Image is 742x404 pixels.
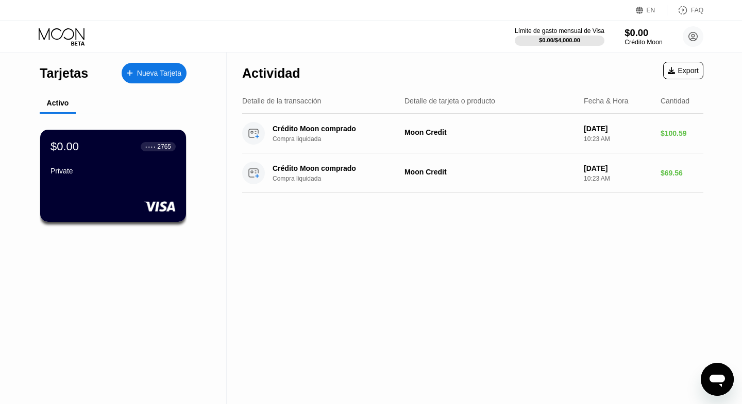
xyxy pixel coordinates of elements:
[584,125,652,133] div: [DATE]
[50,140,79,153] div: $0.00
[661,129,703,137] div: $100.59
[145,145,156,148] div: ● ● ● ●
[242,153,703,193] div: Crédito Moon compradoCompra liquidadaMoon Credit[DATE]10:23 AM$69.56
[242,97,321,105] div: Detalle de la transacción
[273,175,411,182] div: Compra liquidada
[47,99,69,107] div: Activo
[273,164,401,172] div: Crédito Moon comprado
[40,66,88,81] div: Tarjetas
[667,5,703,15] div: FAQ
[584,97,628,105] div: Fecha & Hora
[515,27,604,34] div: Límite de gasto mensual de Visa
[273,135,411,143] div: Compra liquidada
[661,169,703,177] div: $69.56
[625,39,662,46] div: Crédito Moon
[661,97,689,105] div: Cantidad
[50,167,176,175] div: Private
[515,27,604,46] div: Límite de gasto mensual de Visa$0.00/$4,000.00
[539,37,580,43] div: $0.00 / $4,000.00
[701,363,734,396] iframe: Botón para iniciar la ventana de mensajería, conversación en curso
[157,143,171,150] div: 2765
[584,135,652,143] div: 10:23 AM
[625,27,662,38] div: $0.00
[625,27,662,46] div: $0.00Crédito Moon
[584,175,652,182] div: 10:23 AM
[273,125,401,133] div: Crédito Moon comprado
[40,130,186,222] div: $0.00● ● ● ●2765Private
[691,7,703,14] div: FAQ
[404,168,576,176] div: Moon Credit
[242,114,703,153] div: Crédito Moon compradoCompra liquidadaMoon Credit[DATE]10:23 AM$100.59
[584,164,652,172] div: [DATE]
[663,62,703,79] div: Export
[668,66,699,75] div: Export
[122,63,187,83] div: Nueva Tarjeta
[647,7,655,14] div: EN
[242,66,300,81] div: Actividad
[404,128,576,136] div: Moon Credit
[137,69,181,78] div: Nueva Tarjeta
[636,5,667,15] div: EN
[404,97,495,105] div: Detalle de tarjeta o producto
